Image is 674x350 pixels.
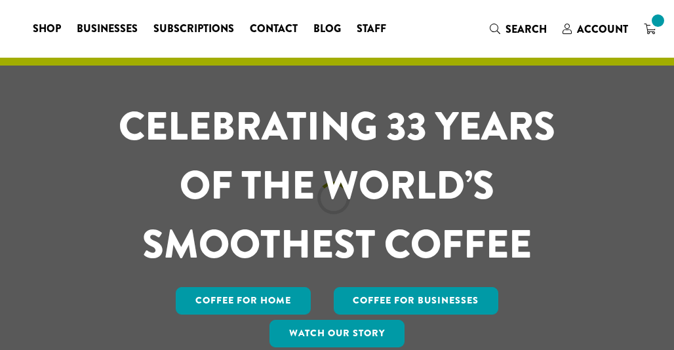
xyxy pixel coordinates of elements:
[92,97,583,274] h1: CELEBRATING 33 YEARS OF THE WORLD’S SMOOTHEST COFFEE
[482,18,555,40] a: Search
[242,18,306,39] a: Contact
[176,287,311,315] a: Coffee for Home
[334,287,499,315] a: Coffee For Businesses
[505,22,547,37] span: Search
[77,21,138,37] span: Businesses
[349,18,394,39] a: Staff
[153,21,234,37] span: Subscriptions
[250,21,298,37] span: Contact
[306,18,349,39] a: Blog
[357,21,386,37] span: Staff
[69,18,146,39] a: Businesses
[577,22,628,37] span: Account
[555,18,636,40] a: Account
[25,18,69,39] a: Shop
[269,320,405,347] a: Watch Our Story
[33,21,61,37] span: Shop
[146,18,242,39] a: Subscriptions
[313,21,341,37] span: Blog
